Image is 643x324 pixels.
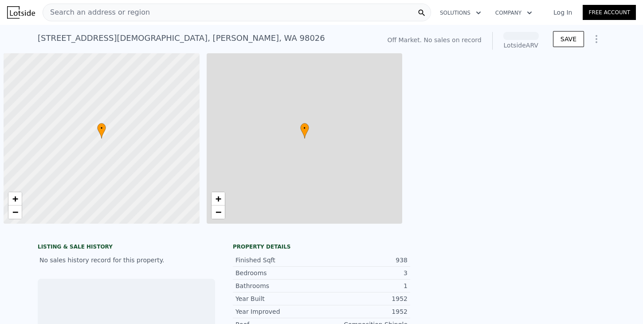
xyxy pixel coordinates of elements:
div: Bathrooms [235,281,321,290]
div: 1 [321,281,408,290]
a: Zoom out [212,205,225,219]
div: • [97,123,106,138]
span: • [97,124,106,132]
div: LISTING & SALE HISTORY [38,243,215,252]
span: − [215,206,221,217]
button: Company [488,5,539,21]
div: Year Built [235,294,321,303]
span: • [300,124,309,132]
a: Zoom out [8,205,22,219]
div: • [300,123,309,138]
a: Zoom in [212,192,225,205]
span: + [12,193,18,204]
div: 1952 [321,307,408,316]
div: Year Improved [235,307,321,316]
span: Search an address or region [43,7,150,18]
div: Off Market. No sales on record [387,36,481,44]
div: Lotside ARV [503,41,539,50]
div: Bedrooms [235,269,321,277]
div: Property details [233,243,410,250]
a: Zoom in [8,192,22,205]
div: 3 [321,269,408,277]
div: 938 [321,256,408,265]
div: [STREET_ADDRESS][DEMOGRAPHIC_DATA] , [PERSON_NAME] , WA 98026 [38,32,325,44]
button: Show Options [588,30,605,48]
button: Solutions [433,5,488,21]
img: Lotside [7,6,35,19]
span: + [215,193,221,204]
a: Free Account [583,5,636,20]
div: 1952 [321,294,408,303]
a: Log In [543,8,583,17]
div: Finished Sqft [235,256,321,265]
span: − [12,206,18,217]
div: No sales history record for this property. [38,252,215,268]
button: SAVE [553,31,584,47]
